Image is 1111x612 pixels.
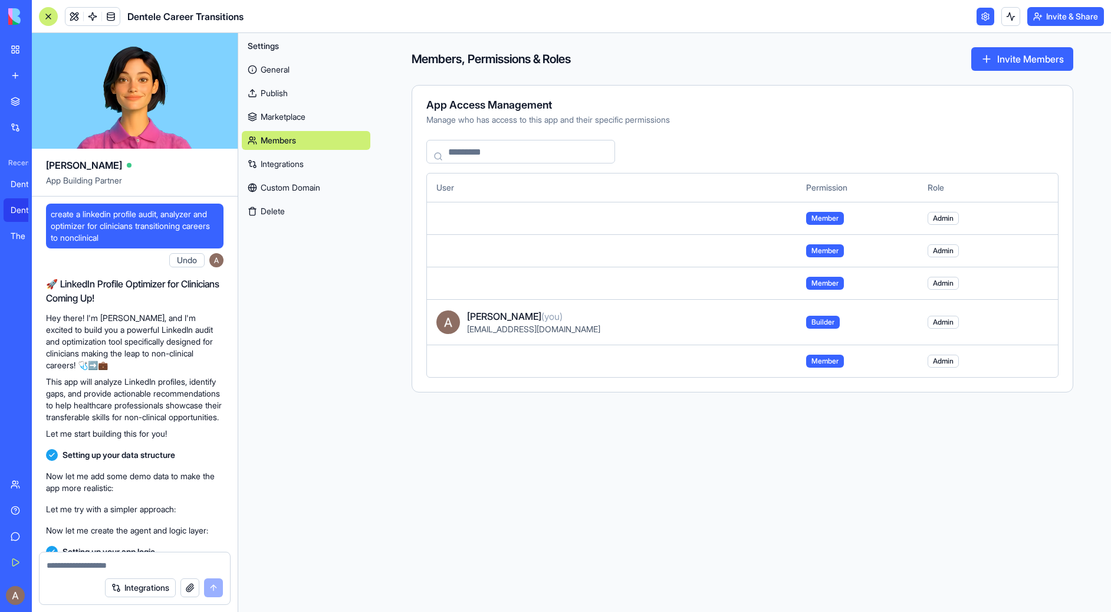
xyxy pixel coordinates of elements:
[248,40,279,52] span: Settings
[928,212,959,225] span: Admin
[242,155,370,174] a: Integrations
[46,277,223,305] h2: 🚀 LinkedIn Profile Optimizer for Clinicians Coming Up!
[928,355,959,368] span: Admin
[426,100,1059,110] div: App Access Management
[105,578,176,597] button: Integrations
[169,253,205,267] button: Undo
[4,158,28,168] span: Recent
[928,277,959,290] span: Admin
[806,277,844,290] span: Member
[51,208,219,244] span: create a linkedin profile audit, analyzer and optimizer for clinicians transitioning careers to n...
[806,316,840,329] span: Builder
[127,9,244,24] span: Dentele Career Transitions
[63,449,175,461] span: Setting up your data structure
[971,47,1073,71] button: Invite Members
[8,8,81,25] img: logo
[46,158,122,172] span: [PERSON_NAME]
[928,244,959,257] span: Admin
[436,310,460,334] img: ACg8ocJV6D3_6rN2XWQ9gC4Su6cEn1tsy63u5_3HgxpMOOOGh7gtYg=s96-c
[1027,7,1104,26] button: Invite & Share
[806,244,844,257] span: Member
[11,178,44,190] div: Dentele Group Client Portal
[6,586,25,605] img: ACg8ocJV6D3_6rN2XWQ9gC4Su6cEn1tsy63u5_3HgxpMOOOGh7gtYg=s96-c
[209,253,223,267] img: ACg8ocJV6D3_6rN2XWQ9gC4Su6cEn1tsy63u5_3HgxpMOOOGh7gtYg=s96-c
[541,310,563,322] span: (you)
[242,107,370,126] a: Marketplace
[242,131,370,150] a: Members
[412,51,571,67] h4: Members, Permissions & Roles
[806,355,844,368] span: Member
[46,503,223,515] p: Let me try with a simpler approach:
[4,172,51,196] a: Dentele Group Client Portal
[46,175,223,196] span: App Building Partner
[242,84,370,103] a: Publish
[918,174,1020,202] th: Role
[11,230,44,242] div: The Dental Group
[4,224,51,248] a: The Dental Group
[467,309,563,323] span: [PERSON_NAME]
[63,546,155,558] span: Setting up your app logic
[4,198,51,222] a: Dentele Career Transitions
[928,316,959,329] span: Admin
[242,202,370,221] button: Delete
[46,428,223,440] p: Let me start building this for you!
[427,174,797,202] th: User
[242,37,370,55] button: Settings
[11,204,44,216] div: Dentele Career Transitions
[46,470,223,494] p: Now let me add some demo data to make the app more realistic:
[467,324,600,334] span: [EMAIL_ADDRESS][DOMAIN_NAME]
[46,376,223,423] p: This app will analyze LinkedIn profiles, identify gaps, and provide actionable recommendations to...
[797,174,918,202] th: Permission
[46,312,223,371] p: Hey there! I'm [PERSON_NAME], and I'm excited to build you a powerful LinkedIn audit and optimiza...
[242,60,370,79] a: General
[46,525,223,536] p: Now let me create the agent and logic layer:
[806,212,844,225] span: Member
[242,178,370,197] a: Custom Domain
[426,114,1059,126] div: Manage who has access to this app and their specific permissions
